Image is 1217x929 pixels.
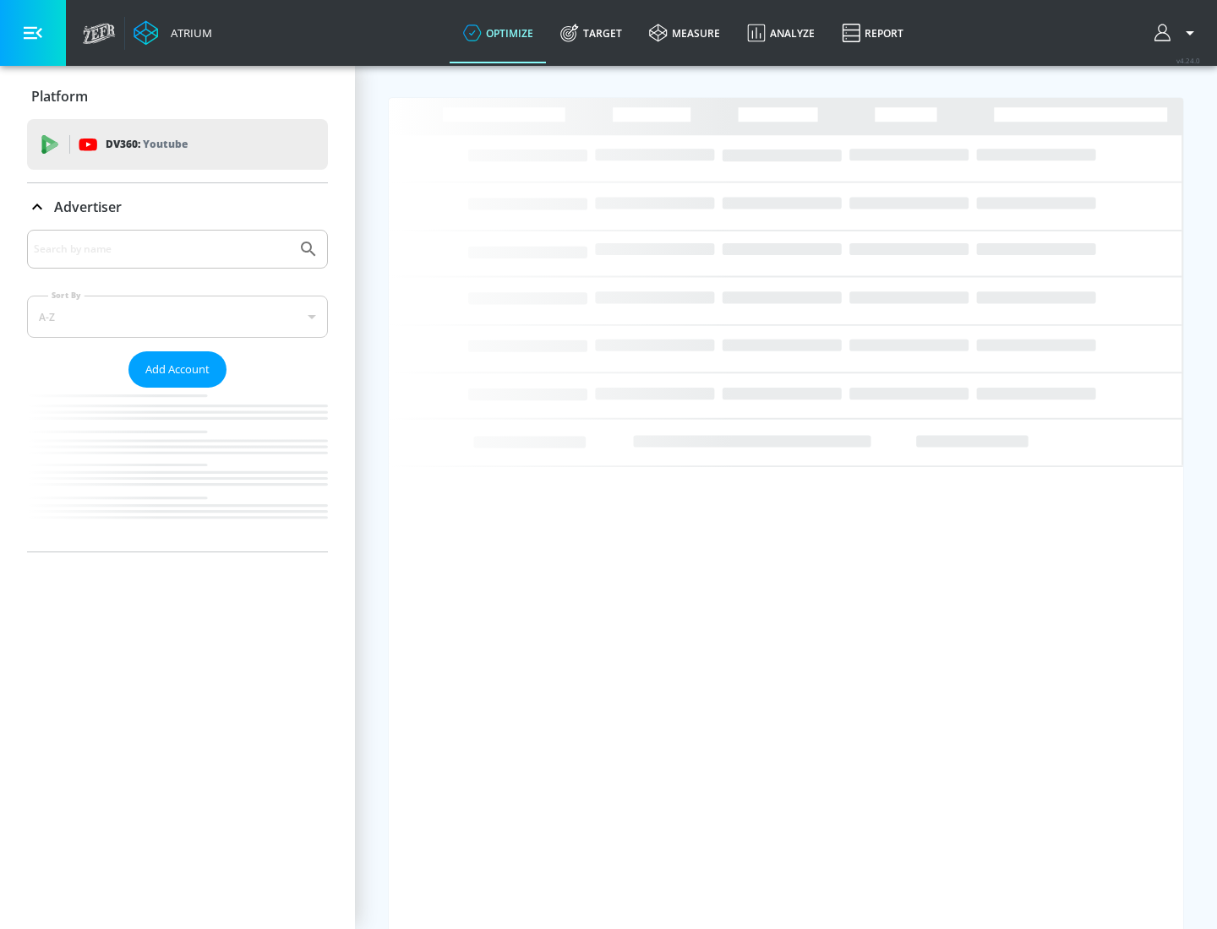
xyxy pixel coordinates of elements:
[27,183,328,231] div: Advertiser
[27,388,328,551] nav: list of Advertiser
[164,25,212,41] div: Atrium
[547,3,636,63] a: Target
[31,87,88,106] p: Platform
[734,3,828,63] a: Analyze
[450,3,547,63] a: optimize
[636,3,734,63] a: measure
[27,119,328,170] div: DV360: Youtube
[34,238,290,260] input: Search by name
[1176,56,1200,65] span: v 4.24.0
[134,20,212,46] a: Atrium
[27,73,328,120] div: Platform
[145,360,210,379] span: Add Account
[828,3,917,63] a: Report
[27,230,328,551] div: Advertiser
[143,135,188,153] p: Youtube
[54,198,122,216] p: Advertiser
[106,135,188,154] p: DV360:
[27,296,328,338] div: A-Z
[128,351,226,388] button: Add Account
[48,290,85,301] label: Sort By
